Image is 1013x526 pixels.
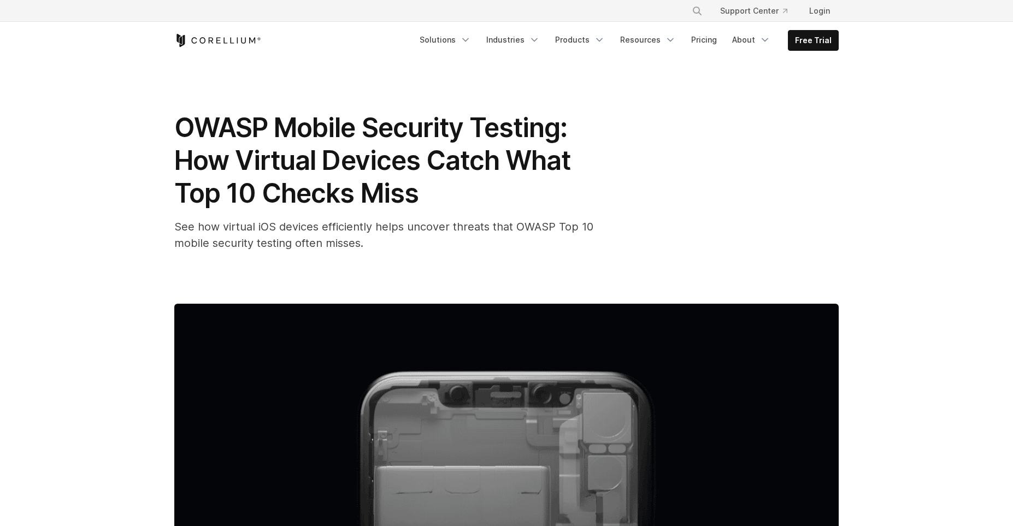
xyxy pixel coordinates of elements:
div: Navigation Menu [679,1,839,21]
a: Solutions [413,30,478,50]
a: Products [549,30,611,50]
span: OWASP Mobile Security Testing: How Virtual Devices Catch What Top 10 Checks Miss [174,111,570,209]
a: Corellium Home [174,34,261,47]
a: Login [800,1,839,21]
div: Navigation Menu [413,30,839,51]
button: Search [687,1,707,21]
a: Free Trial [788,31,838,50]
a: About [726,30,777,50]
a: Pricing [685,30,723,50]
span: See how virtual iOS devices efficiently helps uncover threats that OWASP Top 10 mobile security t... [174,220,593,250]
a: Resources [614,30,682,50]
a: Industries [480,30,546,50]
a: Support Center [711,1,796,21]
